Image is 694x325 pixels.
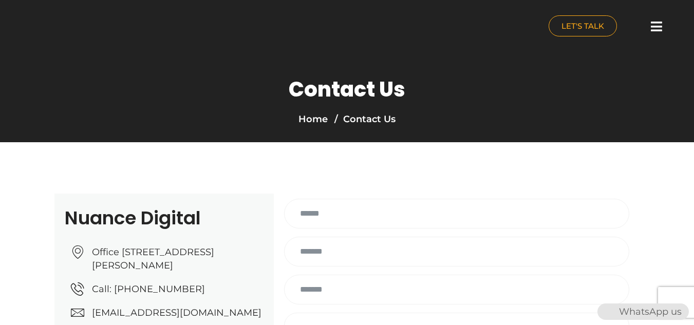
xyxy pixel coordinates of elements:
[5,5,342,50] a: nuance-qatar_logo
[597,306,689,317] a: WhatsAppWhatsApp us
[89,282,205,296] span: Call: [PHONE_NUMBER]
[332,112,396,126] li: Contact Us
[298,113,328,125] a: Home
[561,22,604,30] span: LET'S TALK
[89,245,264,272] span: Office [STREET_ADDRESS][PERSON_NAME]
[549,15,617,36] a: LET'S TALK
[71,245,264,272] a: Office [STREET_ADDRESS][PERSON_NAME]
[598,303,615,320] img: WhatsApp
[71,306,264,319] a: [EMAIL_ADDRESS][DOMAIN_NAME]
[5,5,91,50] img: nuance-qatar_logo
[71,282,264,296] a: Call: [PHONE_NUMBER]
[597,303,689,320] div: WhatsApp us
[289,77,405,102] h1: Contact Us
[65,209,264,227] h2: Nuance Digital
[89,306,261,319] span: [EMAIL_ADDRESS][DOMAIN_NAME]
